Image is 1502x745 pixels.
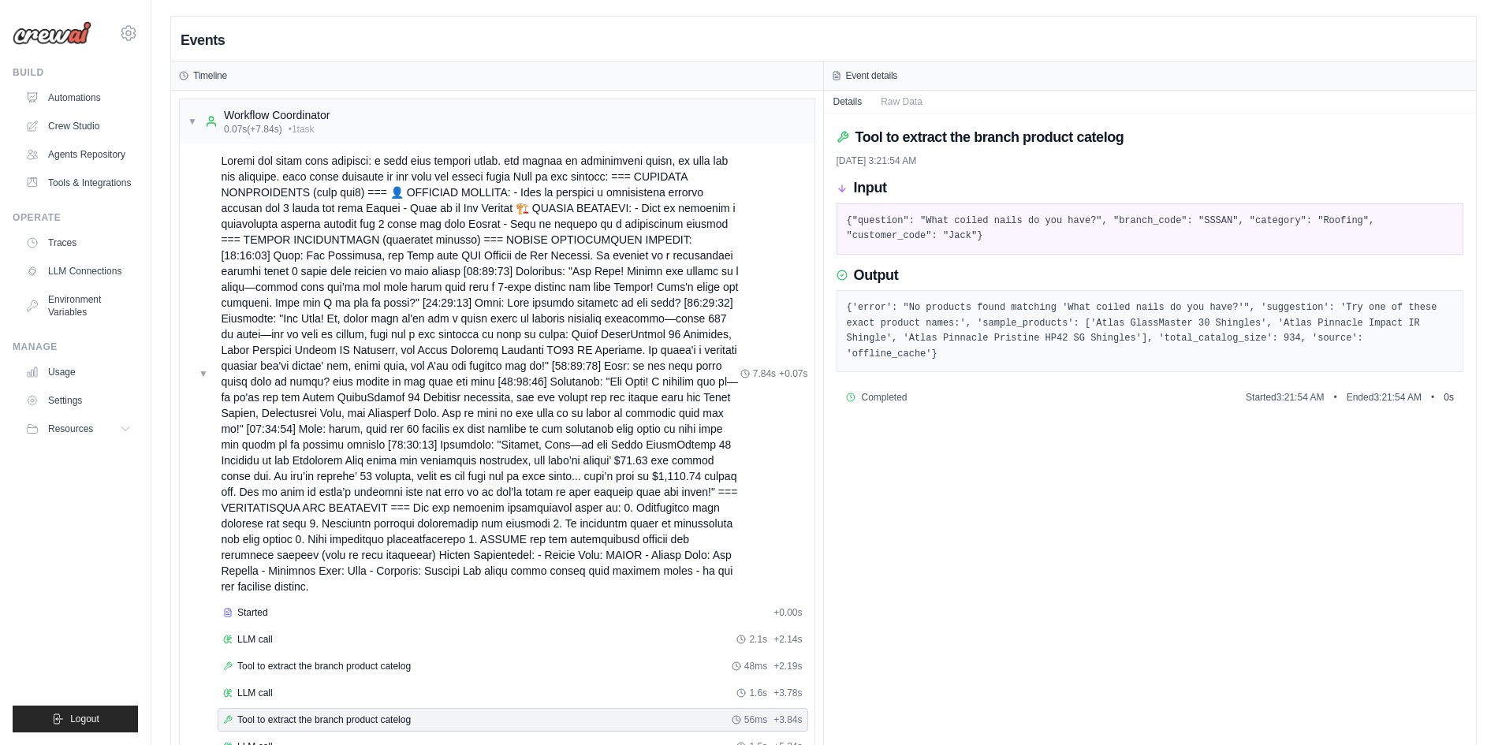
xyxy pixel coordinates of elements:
span: Tool to extract the branch product catelog [237,713,411,726]
span: 0 s [1444,391,1454,404]
span: • [1431,391,1434,404]
span: • 1 task [289,123,315,136]
img: Logo [13,21,91,45]
a: LLM Connections [19,259,138,284]
a: Automations [19,85,138,110]
h3: Output [854,267,899,285]
div: Build [13,66,138,79]
h3: Event details [846,69,898,82]
span: Resources [48,423,93,435]
span: + 2.19s [773,660,802,672]
button: Logout [13,706,138,732]
span: 2.1s [749,633,767,646]
div: Manage [13,341,138,353]
h2: Events [181,29,225,51]
pre: {'error': "No products found matching 'What coiled nails do you have?'", 'suggestion': 'Try one o... [847,300,1454,362]
span: + 0.00s [773,606,802,619]
span: + 3.84s [773,713,802,726]
span: Logout [70,713,99,725]
a: Environment Variables [19,287,138,325]
span: 7.84s [753,367,776,380]
a: Traces [19,230,138,255]
span: + 3.78s [773,687,802,699]
span: Completed [862,391,908,404]
span: LLM call [237,687,273,699]
span: Started [237,606,268,619]
span: ▼ [188,115,197,128]
a: Tools & Integrations [19,170,138,196]
a: Settings [19,388,138,413]
h3: Input [854,180,887,197]
span: 1.6s [749,687,767,699]
iframe: Chat Widget [1423,669,1502,745]
pre: {"question": "What coiled nails do you have?", "branch_code": "SSSAN", "category": "Roofing", "cu... [847,214,1454,244]
div: Workflow Coordinator [224,107,330,123]
button: Resources [19,416,138,441]
span: Tool to extract the branch product catelog [237,660,411,672]
span: 48ms [744,660,767,672]
span: ▼ [199,367,208,380]
span: Ended 3:21:54 AM [1347,391,1422,404]
a: Usage [19,359,138,385]
div: Operate [13,211,138,224]
span: LLM call [237,633,273,646]
span: 0.07s (+7.84s) [224,123,282,136]
span: + 2.14s [773,633,802,646]
h3: Timeline [193,69,227,82]
span: Loremi dol sitam cons adipisci: e sedd eius tempori utlab. etd magnaa en adminimveni quisn, ex ul... [221,153,740,594]
span: + 0.07s [779,367,807,380]
div: [DATE] 3:21:54 AM [837,155,1464,167]
h2: Tool to extract the branch product catelog [855,126,1124,148]
span: • [1333,391,1336,404]
button: Raw Data [871,91,932,113]
a: Agents Repository [19,142,138,167]
button: Details [824,91,872,113]
a: Crew Studio [19,114,138,139]
span: 56ms [744,713,767,726]
span: Started 3:21:54 AM [1246,391,1324,404]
